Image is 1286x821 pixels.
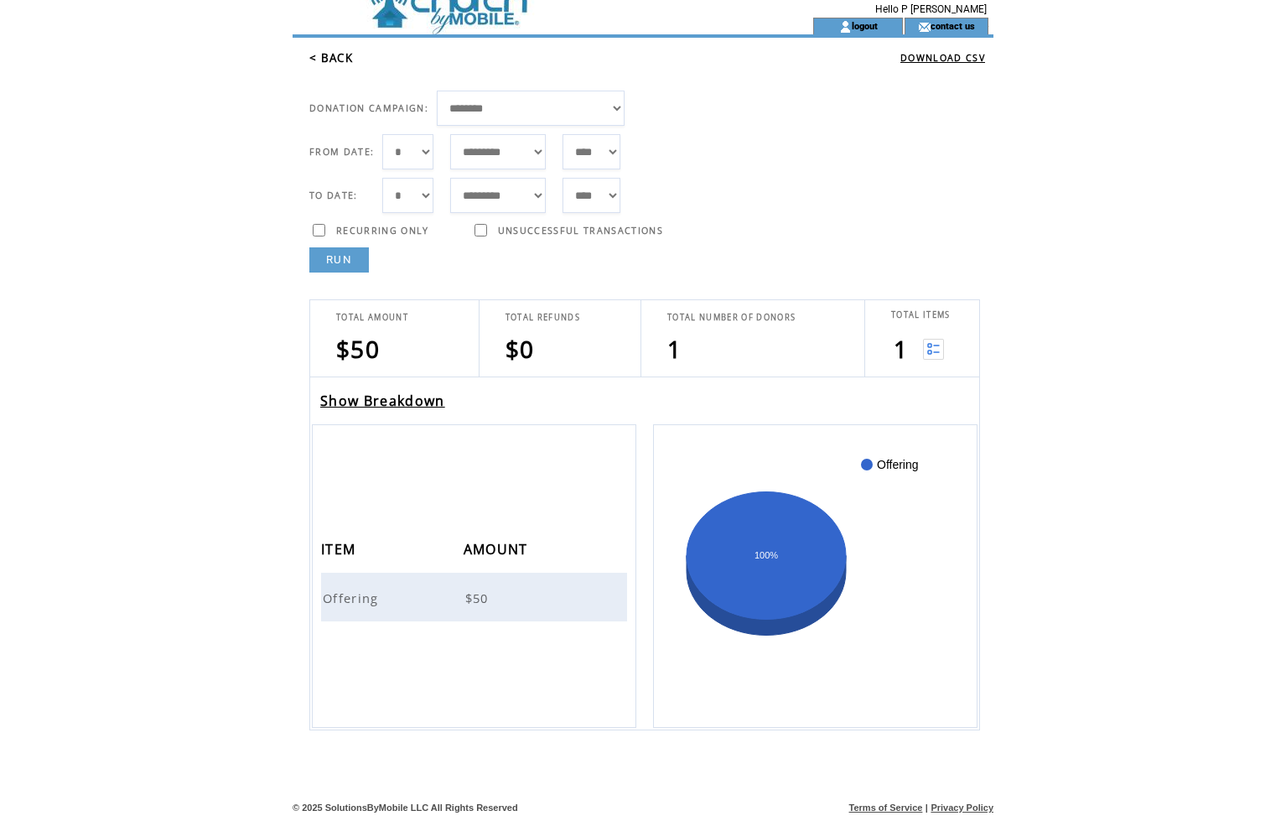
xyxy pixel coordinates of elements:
span: | [926,803,928,813]
span: DONATION CAMPAIGN: [309,102,428,114]
span: $50 [465,590,493,606]
text: 100% [754,550,778,560]
span: © 2025 SolutionsByMobile LLC All Rights Reserved [293,803,518,813]
span: Hello P [PERSON_NAME] [875,3,987,15]
span: TOTAL NUMBER OF DONORS [667,312,796,323]
a: Privacy Policy [931,803,993,813]
span: AMOUNT [464,536,532,567]
a: Terms of Service [849,803,923,813]
span: ITEM [321,536,360,567]
text: Offering [877,458,919,471]
img: account_icon.gif [839,20,852,34]
span: Offering [323,590,383,606]
span: TOTAL ITEMS [891,309,951,320]
span: RECURRING ONLY [336,225,429,236]
a: Offering [323,589,383,604]
span: $50 [336,333,380,365]
span: UNSUCCESSFUL TRANSACTIONS [498,225,663,236]
svg: A chart. [679,450,952,702]
a: < BACK [309,50,353,65]
span: $0 [506,333,535,365]
a: logout [852,20,878,31]
a: ITEM [321,543,360,553]
img: View list [923,339,944,360]
span: TOTAL REFUNDS [506,312,580,323]
span: TOTAL AMOUNT [336,312,408,323]
span: FROM DATE: [309,146,374,158]
a: contact us [931,20,975,31]
span: TO DATE: [309,190,358,201]
a: Show Breakdown [320,392,445,410]
a: AMOUNT [464,543,532,553]
a: RUN [309,247,369,273]
img: contact_us_icon.gif [918,20,931,34]
a: DOWNLOAD CSV [900,52,985,64]
span: 1 [894,333,908,365]
span: 1 [667,333,682,365]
